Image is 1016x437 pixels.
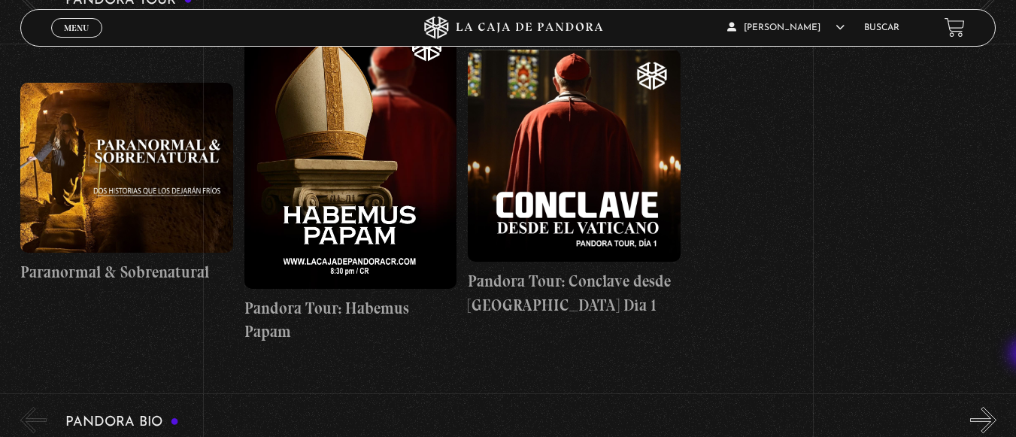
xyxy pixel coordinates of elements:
span: Menu [64,23,89,32]
button: Next [970,407,996,433]
h3: Pandora Bio [65,415,179,429]
h4: Paranormal & Sobrenatural [20,260,233,284]
h4: Pandora Tour: Habemus Papam [244,296,457,344]
a: Buscar [864,23,899,32]
span: Cerrar [59,35,94,46]
button: Previous [20,407,47,433]
span: [PERSON_NAME] [727,23,845,32]
a: Paranormal & Sobrenatural [20,23,233,343]
h4: Pandora Tour: Conclave desde [GEOGRAPHIC_DATA] Dia 1 [468,269,681,317]
a: Pandora Tour: Conclave desde [GEOGRAPHIC_DATA] Dia 1 [468,23,681,343]
a: View your shopping cart [945,17,965,38]
a: Pandora Tour: Habemus Papam [244,23,457,343]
